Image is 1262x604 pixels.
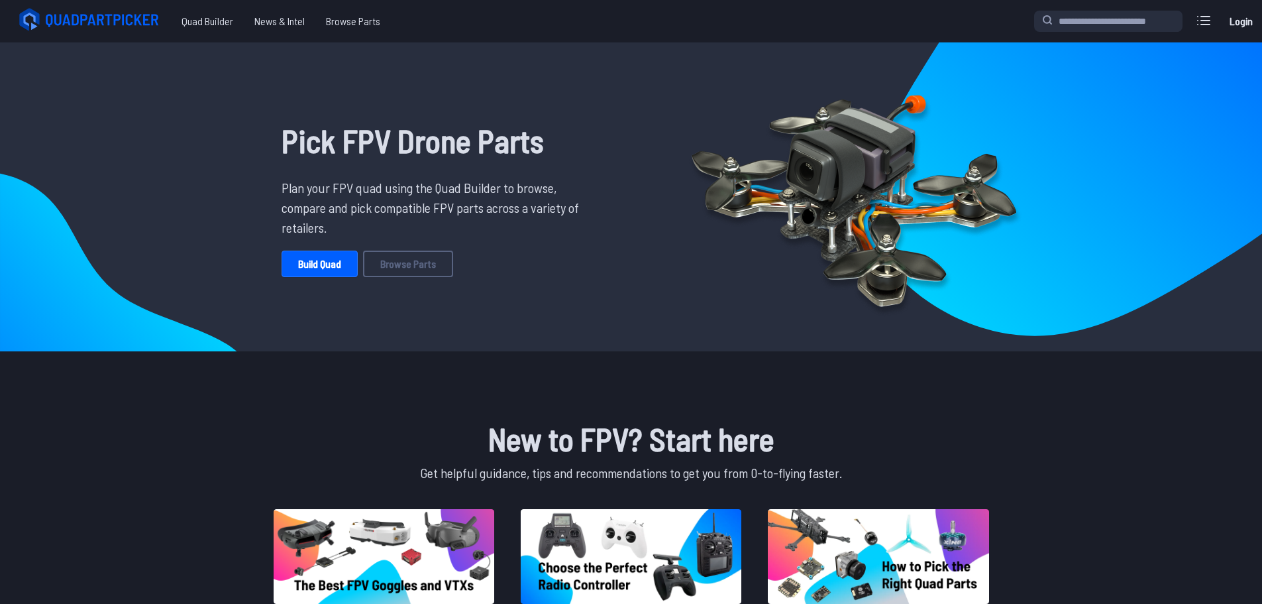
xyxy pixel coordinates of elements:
h1: New to FPV? Start here [271,415,992,463]
img: Quadcopter [663,64,1045,330]
a: Build Quad [282,251,358,277]
img: image of post [521,509,741,604]
p: Plan your FPV quad using the Quad Builder to browse, compare and pick compatible FPV parts across... [282,178,589,237]
img: image of post [768,509,988,604]
h1: Pick FPV Drone Parts [282,117,589,164]
a: Browse Parts [315,8,391,34]
a: Browse Parts [363,251,453,277]
p: Get helpful guidance, tips and recommendations to get you from 0-to-flying faster. [271,463,992,483]
img: image of post [274,509,494,604]
a: News & Intel [244,8,315,34]
a: Login [1225,8,1257,34]
a: Quad Builder [171,8,244,34]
